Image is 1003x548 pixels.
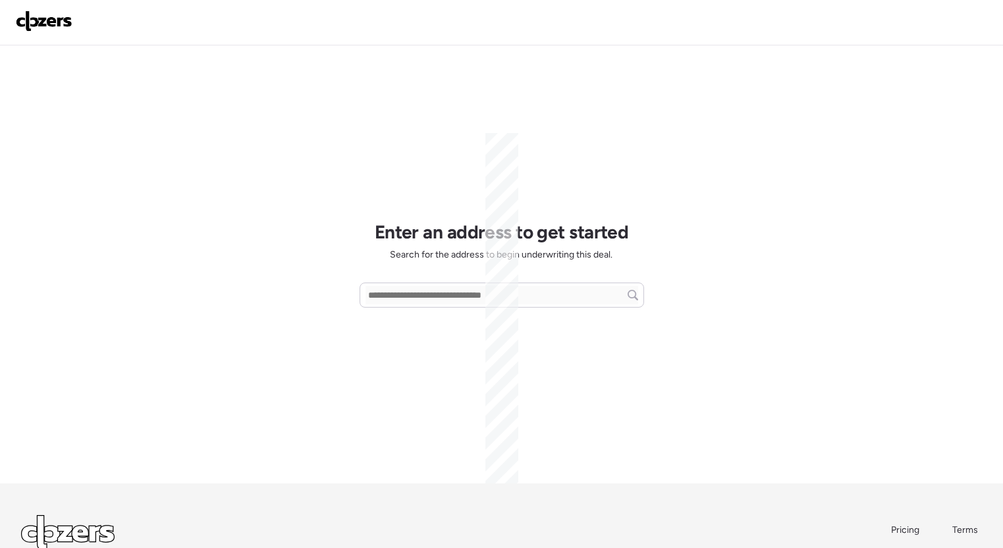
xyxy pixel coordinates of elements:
[952,524,982,537] a: Terms
[390,248,612,261] span: Search for the address to begin underwriting this deal.
[891,524,919,535] span: Pricing
[891,524,921,537] a: Pricing
[952,524,978,535] span: Terms
[375,221,629,243] h1: Enter an address to get started
[16,11,72,32] img: Logo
